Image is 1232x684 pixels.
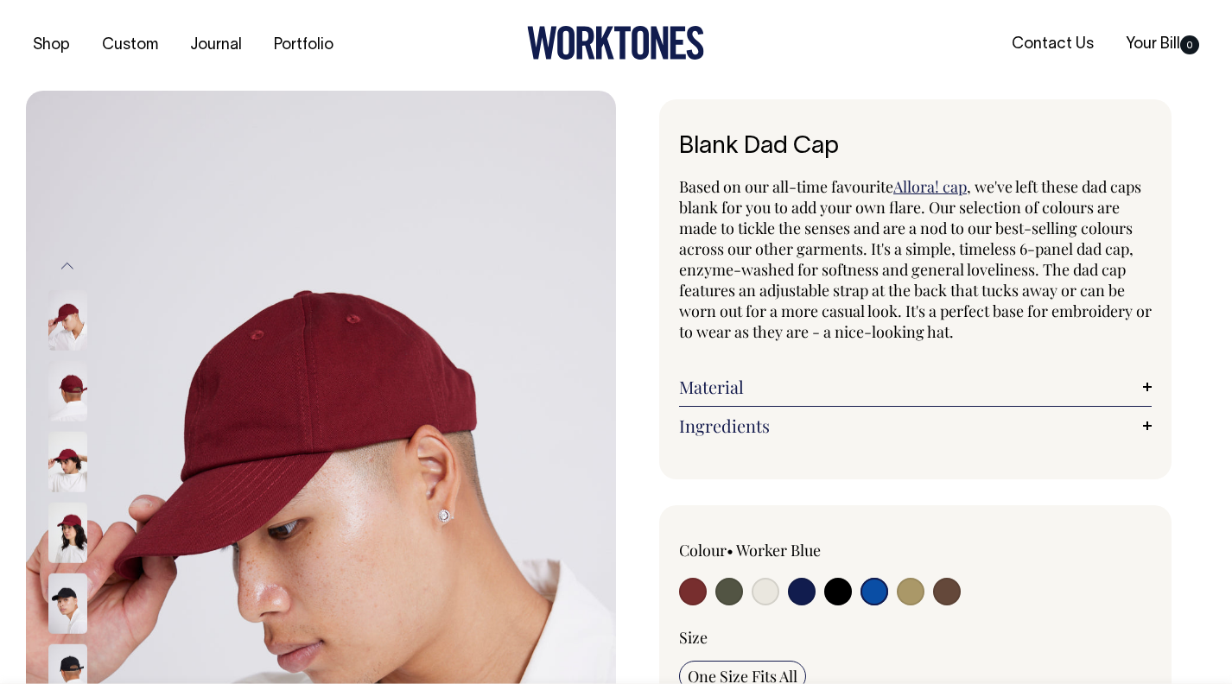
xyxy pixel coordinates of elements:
[48,290,87,351] img: burgundy
[48,503,87,563] img: burgundy
[679,134,1152,161] h1: Blank Dad Cap
[48,432,87,492] img: burgundy
[183,31,249,60] a: Journal
[267,31,340,60] a: Portfolio
[26,31,77,60] a: Shop
[1180,35,1199,54] span: 0
[679,540,868,560] div: Colour
[95,31,165,60] a: Custom
[727,540,733,560] span: •
[679,176,893,197] span: Based on our all-time favourite
[736,540,821,560] label: Worker Blue
[48,573,87,634] img: black
[48,361,87,421] img: burgundy
[679,377,1152,397] a: Material
[54,246,80,285] button: Previous
[679,627,1152,648] div: Size
[679,415,1152,436] a: Ingredients
[1005,30,1101,59] a: Contact Us
[1119,30,1206,59] a: Your Bill0
[679,176,1152,342] span: , we've left these dad caps blank for you to add your own flare. Our selection of colours are mad...
[893,176,967,197] a: Allora! cap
